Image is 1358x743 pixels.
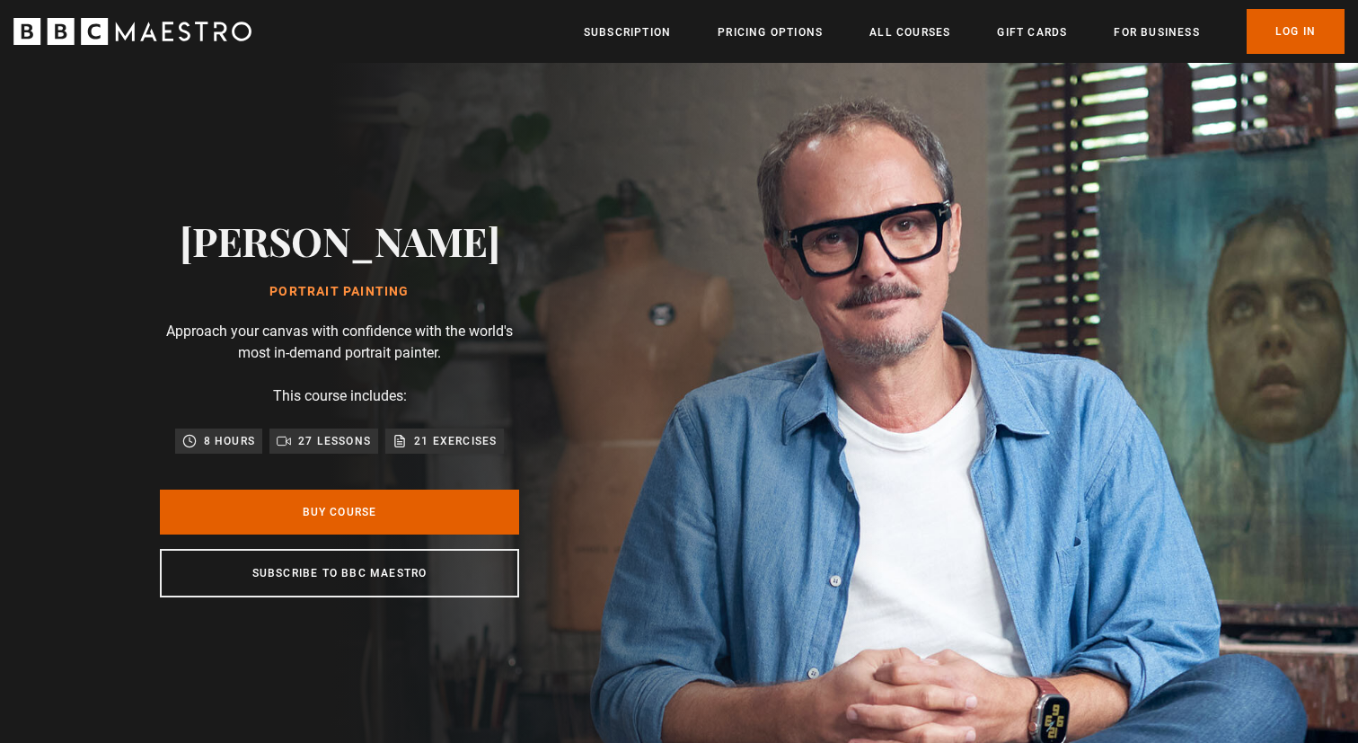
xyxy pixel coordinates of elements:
[869,23,950,41] a: All Courses
[273,385,407,407] p: This course includes:
[13,18,251,45] svg: BBC Maestro
[180,217,500,263] h2: [PERSON_NAME]
[180,285,500,299] h1: Portrait Painting
[584,23,671,41] a: Subscription
[414,432,497,450] p: 21 exercises
[997,23,1067,41] a: Gift Cards
[584,9,1345,54] nav: Primary
[1247,9,1345,54] a: Log In
[160,321,519,364] p: Approach your canvas with confidence with the world's most in-demand portrait painter.
[160,549,519,597] a: Subscribe to BBC Maestro
[204,432,255,450] p: 8 hours
[1114,23,1199,41] a: For business
[718,23,823,41] a: Pricing Options
[298,432,371,450] p: 27 lessons
[160,490,519,535] a: Buy Course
